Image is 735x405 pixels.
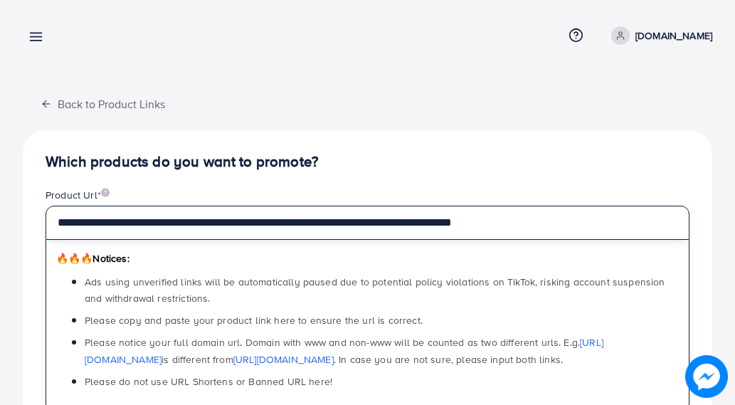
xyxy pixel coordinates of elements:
img: image [101,188,110,197]
p: [DOMAIN_NAME] [635,27,712,44]
button: Back to Product Links [23,88,183,119]
a: [URL][DOMAIN_NAME] [233,352,334,367]
span: Please copy and paste your product link here to ensure the url is correct. [85,313,423,327]
span: Notices: [56,251,129,265]
span: Please do not use URL Shortens or Banned URL here! [85,374,332,389]
span: Please notice your full domain url. Domain with www and non-www will be counted as two different ... [85,335,603,366]
span: Ads using unverified links will be automatically paused due to potential policy violations on Tik... [85,275,665,305]
a: [DOMAIN_NAME] [606,26,712,45]
a: [URL][DOMAIN_NAME] [85,335,603,366]
label: Product Url [46,188,110,202]
img: image [689,359,724,394]
span: 🔥🔥🔥 [56,251,92,265]
h4: Which products do you want to promote? [46,153,689,171]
